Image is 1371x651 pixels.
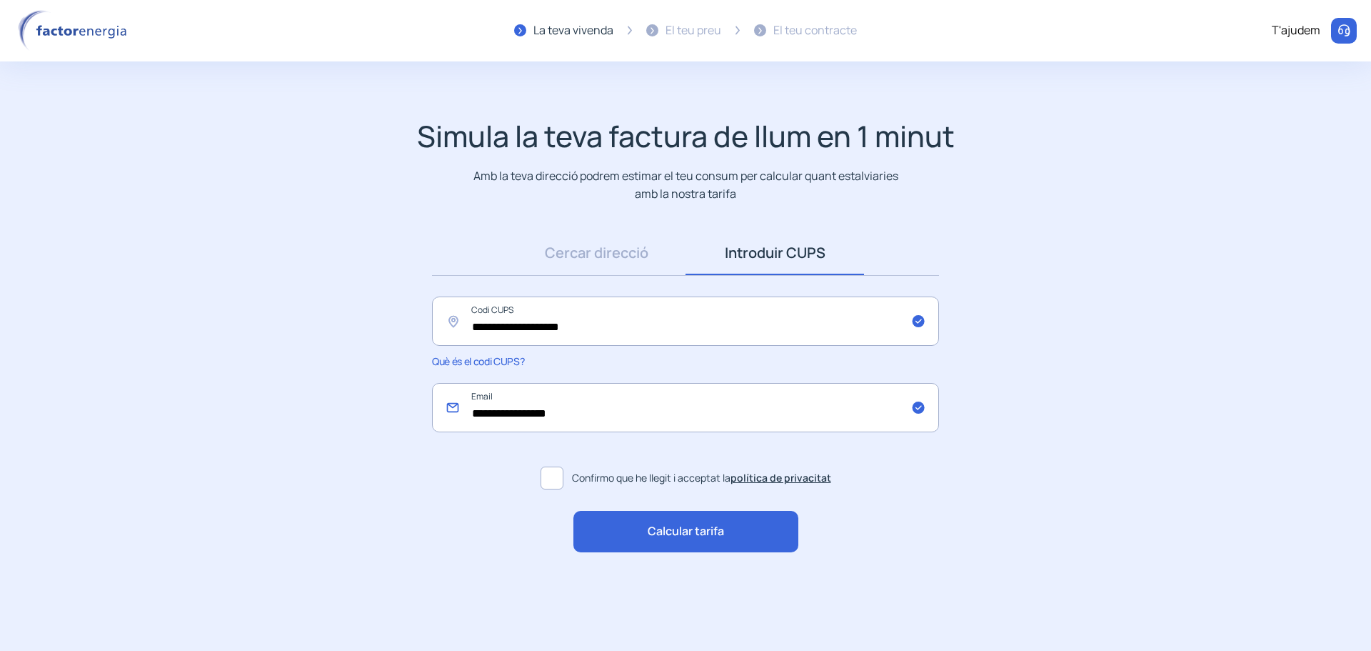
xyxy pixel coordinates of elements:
[471,167,901,202] p: Amb la teva direcció podrem estimar el teu consum per calcular quant estalviaries amb la nostra t...
[533,21,613,40] div: La teva vivenda
[648,522,724,541] span: Calcular tarifa
[432,354,524,368] span: Què és el codi CUPS?
[1337,24,1351,38] img: llamar
[507,231,685,275] a: Cercar direcció
[773,21,857,40] div: El teu contracte
[730,471,831,484] a: política de privacitat
[417,119,955,154] h1: Simula la teva factura de llum en 1 minut
[1272,21,1320,40] div: T'ajudem
[14,10,136,51] img: logo factor
[572,470,831,486] span: Confirmo que he llegit i acceptat la
[666,21,721,40] div: El teu preu
[685,231,864,275] a: Introduir CUPS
